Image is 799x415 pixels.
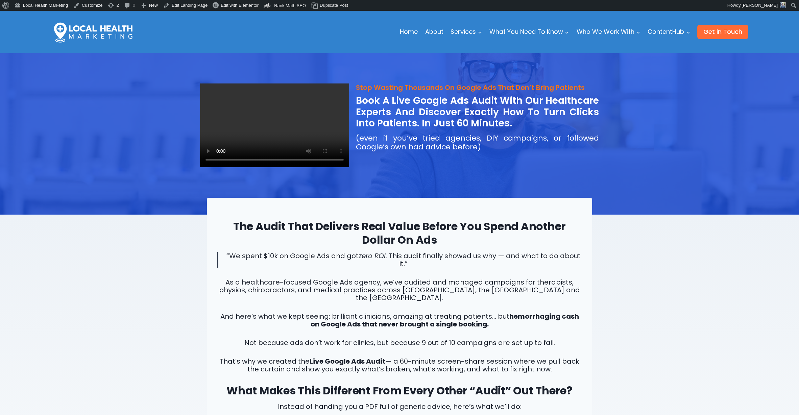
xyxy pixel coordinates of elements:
b: hemorrhaging cash on Google Ads that never brought a single booking. [311,312,579,329]
b: What Makes This Different From Every Other “Audit” Out There? [226,383,573,398]
h2: Stop Wasting Thousands On Google Ads That Don’t Bring Patients [356,83,599,92]
b: The Audit That Delivers Real Value Before You Spend Another Dollar On Ads [233,219,566,247]
b: Live Google Ads Audit [310,357,385,366]
p: And here’s what we kept seeing: brilliant clinicians, amazing at treating patients… but [217,313,582,328]
span: Who We Work With [577,28,640,35]
p: Not because ads don’t work for clinics, but because 9 out of 10 campaigns are set up to fail. [217,339,582,347]
span: Edit with Elementor [221,3,259,8]
a: Get in Touch [697,25,748,39]
span: What You Need To Know [489,28,569,35]
p: As a healthcare-focused Google Ads agency, we’ve audited and managed campaigns for therapists, ph... [217,278,582,302]
span: ContentHub [648,28,690,35]
nav: Primary [396,26,694,38]
p: “We spent $10k on Google Ads and got . This audit finally showed us why — and what to do about it.” [225,252,582,268]
p: Instead of handing you a PDF full of generic advice, here’s what we’ll do: [217,403,582,411]
a: Home [396,26,421,38]
i: zero ROI [359,251,386,261]
h2: Book A Live Google Ads Audit With Our Healthcare Experts And Discover Exactly How To Turn Clicks ... [356,95,599,129]
span: [PERSON_NAME] [742,3,778,8]
a: ContentHub [644,26,694,38]
div: (even if you’ve tried agencies, DIY campaigns, or followed Google’s own bad advice before) [356,134,599,152]
a: Who We Work With [573,26,644,38]
img: LHM_logo__white [51,11,135,53]
p: That’s why we created the — a 60-minute screen-share session where we pull back the curtain and s... [217,358,582,373]
a: About [421,26,447,38]
a: Services [447,26,486,38]
a: What You Need To Know [486,26,573,38]
span: Rank Math SEO [274,3,306,8]
span: Services [451,28,482,35]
